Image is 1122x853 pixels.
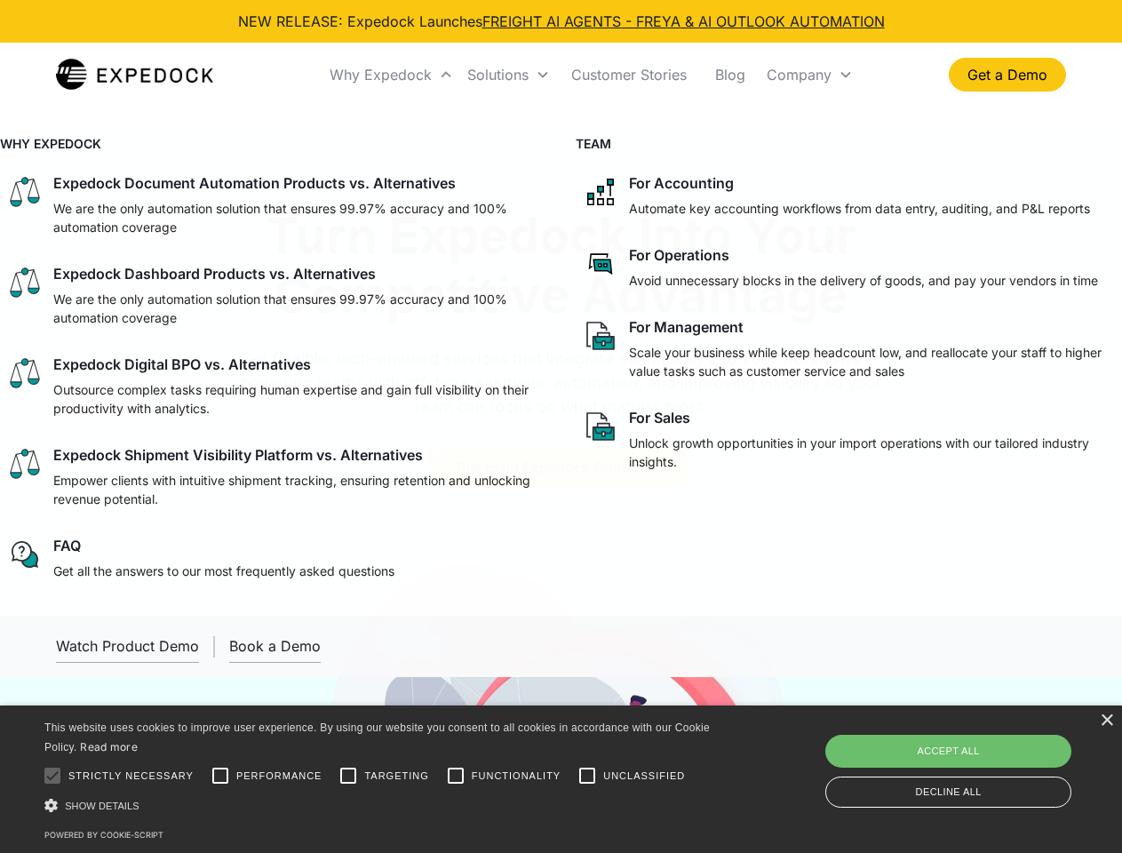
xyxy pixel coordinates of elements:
span: This website uses cookies to improve user experience. By using our website you consent to all coo... [44,721,710,754]
div: Why Expedock [330,66,432,84]
div: Expedock Shipment Visibility Platform vs. Alternatives [53,446,423,464]
img: network like icon [583,174,618,210]
p: Empower clients with intuitive shipment tracking, ensuring retention and unlocking revenue potent... [53,471,540,508]
img: scale icon [7,174,43,210]
span: Performance [236,769,322,784]
a: Book a Demo [229,630,321,663]
p: Automate key accounting workflows from data entry, auditing, and P&L reports [629,199,1090,218]
div: Show details [44,796,716,815]
div: Book a Demo [229,637,321,655]
span: Strictly necessary [68,769,194,784]
div: For Sales [629,409,690,426]
a: Powered by cookie-script [44,830,163,840]
span: Show details [65,801,139,811]
div: Solutions [467,66,529,84]
img: regular chat bubble icon [7,537,43,572]
a: Blog [701,44,760,105]
a: home [56,57,213,92]
div: Expedock Dashboard Products vs. Alternatives [53,265,376,283]
a: FREIGHT AI AGENTS - FREYA & AI OUTLOOK AUTOMATION [482,12,885,30]
div: Why Expedock [322,44,460,105]
a: open lightbox [56,630,199,663]
img: paper and bag icon [583,318,618,354]
span: Functionality [472,769,561,784]
span: Unclassified [603,769,685,784]
p: We are the only automation solution that ensures 99.97% accuracy and 100% automation coverage [53,290,540,327]
div: NEW RELEASE: Expedock Launches [238,11,885,32]
p: We are the only automation solution that ensures 99.97% accuracy and 100% automation coverage [53,199,540,236]
p: Avoid unnecessary blocks in the delivery of goods, and pay your vendors in time [629,271,1098,290]
div: For Accounting [629,174,734,192]
p: Scale your business while keep headcount low, and reallocate your staff to higher value tasks suc... [629,343,1116,380]
img: Expedock Logo [56,57,213,92]
span: Targeting [364,769,428,784]
iframe: Chat Widget [826,661,1122,853]
a: Read more [80,740,138,753]
img: rectangular chat bubble icon [583,246,618,282]
div: Expedock Digital BPO vs. Alternatives [53,355,311,373]
div: Company [760,44,860,105]
div: Watch Product Demo [56,637,199,655]
p: Get all the answers to our most frequently asked questions [53,562,394,580]
div: Expedock Document Automation Products vs. Alternatives [53,174,456,192]
img: paper and bag icon [583,409,618,444]
div: Company [767,66,832,84]
a: Customer Stories [557,44,701,105]
img: scale icon [7,265,43,300]
div: For Management [629,318,744,336]
div: For Operations [629,246,729,264]
a: Get a Demo [949,58,1066,92]
div: Solutions [460,44,557,105]
p: Outsource complex tasks requiring human expertise and gain full visibility on their productivity ... [53,380,540,418]
div: FAQ [53,537,81,554]
img: scale icon [7,446,43,482]
p: Unlock growth opportunities in your import operations with our tailored industry insights. [629,434,1116,471]
img: scale icon [7,355,43,391]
